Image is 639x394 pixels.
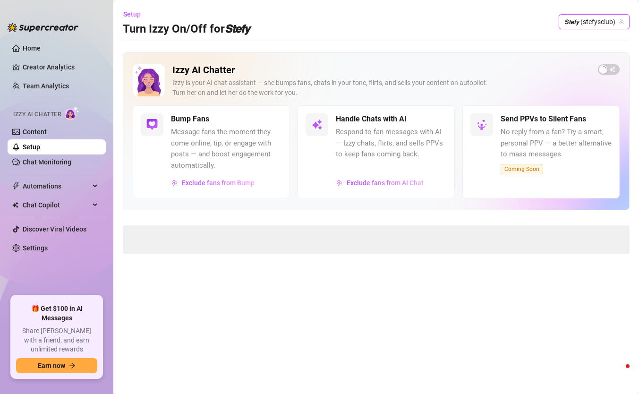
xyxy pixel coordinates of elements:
[16,358,97,373] button: Earn nowarrow-right
[16,326,97,354] span: Share [PERSON_NAME] with a friend, and earn unlimited rewards
[123,22,250,37] h3: Turn Izzy On/Off for 𝙎𝙩𝙚𝙛𝙮
[13,110,61,119] span: Izzy AI Chatter
[600,66,606,73] span: loading
[347,179,424,187] span: Exclude fans from AI Chat
[12,202,18,208] img: Chat Copilot
[172,64,590,76] h2: Izzy AI Chatter
[16,304,97,323] span: 🎁 Get $100 in AI Messages
[38,362,65,369] span: Earn now
[619,19,624,25] span: team
[65,106,79,120] img: AI Chatter
[311,119,323,130] img: svg%3e
[146,119,158,130] img: svg%3e
[23,158,71,166] a: Chat Monitoring
[8,23,78,32] img: logo-BBDzfeDw.svg
[23,128,47,136] a: Content
[69,362,76,369] span: arrow-right
[336,113,407,125] h5: Handle Chats with AI
[12,182,20,190] span: thunderbolt
[501,127,612,160] span: No reply from a fan? Try a smart, personal PPV — a better alternative to mass messages.
[23,82,69,90] a: Team Analytics
[133,64,165,96] img: Izzy AI Chatter
[501,164,543,174] span: Coming Soon
[476,119,487,130] img: svg%3e
[123,10,141,18] span: Setup
[171,175,255,190] button: Exclude fans from Bump
[23,179,90,194] span: Automations
[182,179,255,187] span: Exclude fans from Bump
[336,127,447,160] span: Respond to fan messages with AI — Izzy chats, flirts, and sells PPVs to keep fans coming back.
[23,197,90,213] span: Chat Copilot
[607,362,630,385] iframe: Intercom live chat
[336,180,343,186] img: svg%3e
[23,60,98,75] a: Creator Analytics
[171,113,209,125] h5: Bump Fans
[171,127,282,171] span: Message fans the moment they come online, tip, or engage with posts — and boost engagement automa...
[564,15,624,29] span: 𝙎𝙩𝙚𝙛𝙮 (stefysclub)
[336,175,424,190] button: Exclude fans from AI Chat
[23,143,40,151] a: Setup
[23,225,86,233] a: Discover Viral Videos
[23,44,41,52] a: Home
[23,244,48,252] a: Settings
[501,113,586,125] h5: Send PPVs to Silent Fans
[171,180,178,186] img: svg%3e
[123,7,148,22] button: Setup
[172,78,590,98] div: Izzy is your AI chat assistant — she bumps fans, chats in your tone, flirts, and sells your conte...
